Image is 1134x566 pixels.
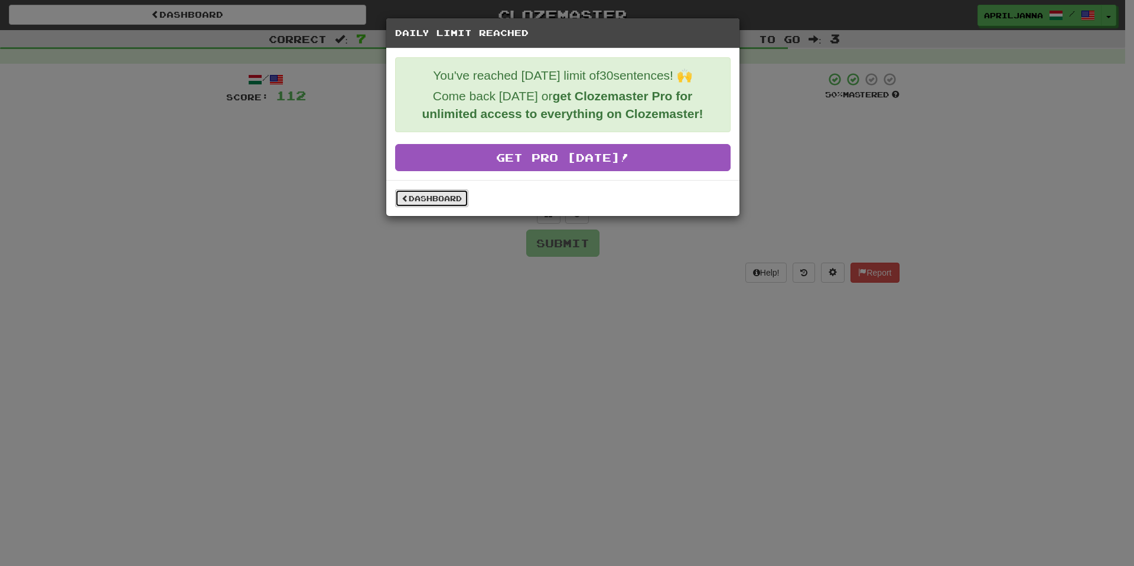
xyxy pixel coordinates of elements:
p: Come back [DATE] or [405,87,721,123]
h5: Daily Limit Reached [395,27,731,39]
a: Get Pro [DATE]! [395,144,731,171]
strong: get Clozemaster Pro for unlimited access to everything on Clozemaster! [422,89,703,120]
a: Dashboard [395,189,468,207]
p: You've reached [DATE] limit of 30 sentences! 🙌 [405,67,721,84]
